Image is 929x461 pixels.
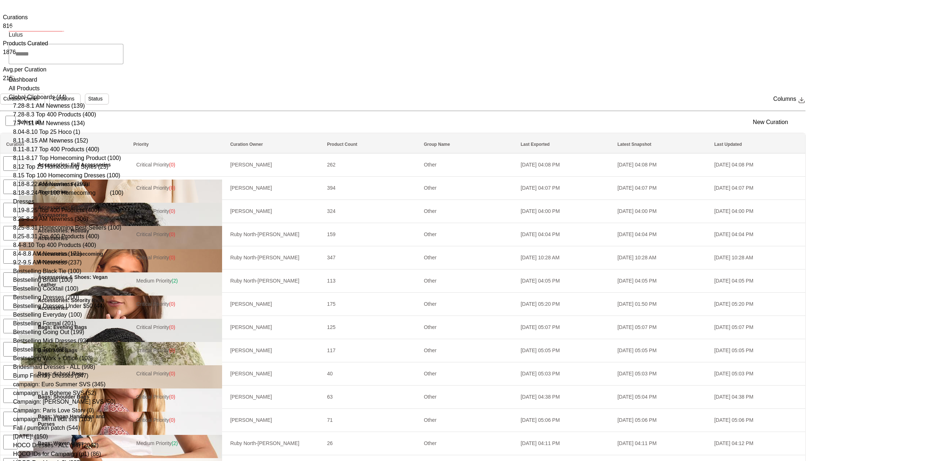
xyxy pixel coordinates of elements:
span: 8.11-8.17 Top 400 Products [13,145,84,154]
span: (44) [55,93,66,102]
span: 9.2-9.5 AM Newness [13,258,67,267]
td: [PERSON_NAME] [224,200,321,223]
span: Bestselling Dresses [13,293,64,302]
span: (293) [73,180,88,189]
span: 8.25-8.29 AM Newness [13,215,73,223]
span: (25) [97,162,108,171]
img: svg%3e [798,96,805,104]
td: Ruby North-[PERSON_NAME] [224,432,321,455]
span: Critical Priority [136,417,169,423]
span: (0) [169,417,175,423]
span: (44) [93,302,105,310]
td: [PERSON_NAME] [224,293,321,316]
span: 8.19-8.25 Top 400 Products [13,206,84,215]
td: [DATE] 05:20 PM [708,293,805,316]
span: (100) [67,310,82,319]
td: 324 [321,200,418,223]
span: (100) [58,276,73,284]
span: (0) [169,301,175,307]
th: Latest Snapshot [611,133,708,153]
td: Other [418,246,515,269]
th: Last Updated [708,133,805,153]
button: Columns [773,95,796,103]
td: Other [418,177,515,200]
td: [DATE] 04:08 PM [708,153,805,177]
td: [DATE] 04:08 PM [515,153,612,177]
td: [DATE] 04:05 PM [611,269,708,293]
span: Fall / pumpkin patch [13,424,65,432]
td: [DATE] 05:03 PM [515,362,612,386]
td: [DATE] 04:00 PM [611,200,708,223]
td: 159 [321,223,418,246]
span: (0) [85,406,94,415]
span: campaign: sierra edit svs [13,415,77,424]
span: (100) [66,267,81,276]
span: (0) [169,371,175,376]
span: 8.04-8.10 Top 25 Hoco [13,128,72,136]
span: campaign: Euro Summer SVS [13,380,90,389]
span: (544) [65,424,80,432]
td: 394 [321,177,418,200]
td: [DATE] 05:04 PM [611,386,708,409]
span: (86) [89,450,101,458]
td: [DATE] 04:07 PM [611,177,708,200]
td: 26 [321,432,418,455]
span: (199) [69,328,84,337]
span: Critical Priority [136,324,169,330]
td: [DATE] 10:28 AM [708,246,805,269]
span: All Products [9,84,40,93]
td: [DATE] 05:06 PM [708,409,805,432]
span: (998) [80,363,95,371]
span: (2) [172,278,178,284]
td: [DATE] 04:08 PM [611,153,708,177]
span: 8.4-8.8 AM Newness [13,250,67,258]
span: (171) [67,250,82,258]
button: New Curation [753,118,788,127]
td: Other [418,362,515,386]
span: Bump Friendly Dresses [13,371,73,380]
span: 7.28-8.1 AM Newness [13,102,70,110]
span: Medium Priority [136,278,172,284]
span: 8.18-8.24 Top 100 Homecoming Dresses [13,189,109,206]
span: Critical Priority [136,208,169,214]
span: (400) [81,110,96,119]
span: (92) [76,337,88,345]
td: 125 [321,316,418,339]
span: (88) [55,345,66,354]
td: [DATE] 05:03 PM [708,362,805,386]
span: (103) [77,415,92,424]
td: [DATE] 04:38 PM [708,386,805,409]
td: Other [418,316,515,339]
div: Curations [3,13,803,22]
span: 8.18-8.22 AM Newness [13,180,73,189]
span: (247) [73,371,88,380]
span: 8.4-8.10 Top 400 Products [13,241,81,250]
span: Bridesmaid Dresses - ALL [13,363,80,371]
td: [DATE] 01:50 PM [611,293,708,316]
td: [DATE] 05:06 PM [515,409,612,432]
td: 175 [321,293,418,316]
td: 40 [321,362,418,386]
span: (0) [169,162,175,168]
span: (0) [169,394,175,400]
span: Lulus [9,30,23,39]
span: [DATE]! [13,432,33,441]
td: [DATE] 04:05 PM [515,269,612,293]
span: 8.15 Top 100 Homecoming Dresses [13,171,105,180]
span: (345) [90,380,105,389]
span: Bestselling Dresses Under $50 [13,302,93,310]
td: [DATE] 04:04 PM [515,223,612,246]
td: [DATE] 10:28 AM [515,246,612,269]
td: Ruby North-[PERSON_NAME] [224,269,321,293]
td: [DATE] 04:05 PM [708,269,805,293]
span: (201) [61,319,76,328]
span: 8.12 Top 25 Homecoming Styles [13,162,97,171]
td: [DATE] 05:06 PM [611,409,708,432]
span: (103) [78,354,93,363]
span: Bestselling Cocktail [13,284,64,293]
span: New Curation [753,119,788,125]
span: (100) [109,189,123,206]
th: Group Name [418,133,515,153]
span: Bestselling Work + Office [13,354,78,363]
td: [DATE] 05:05 PM [611,339,708,362]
